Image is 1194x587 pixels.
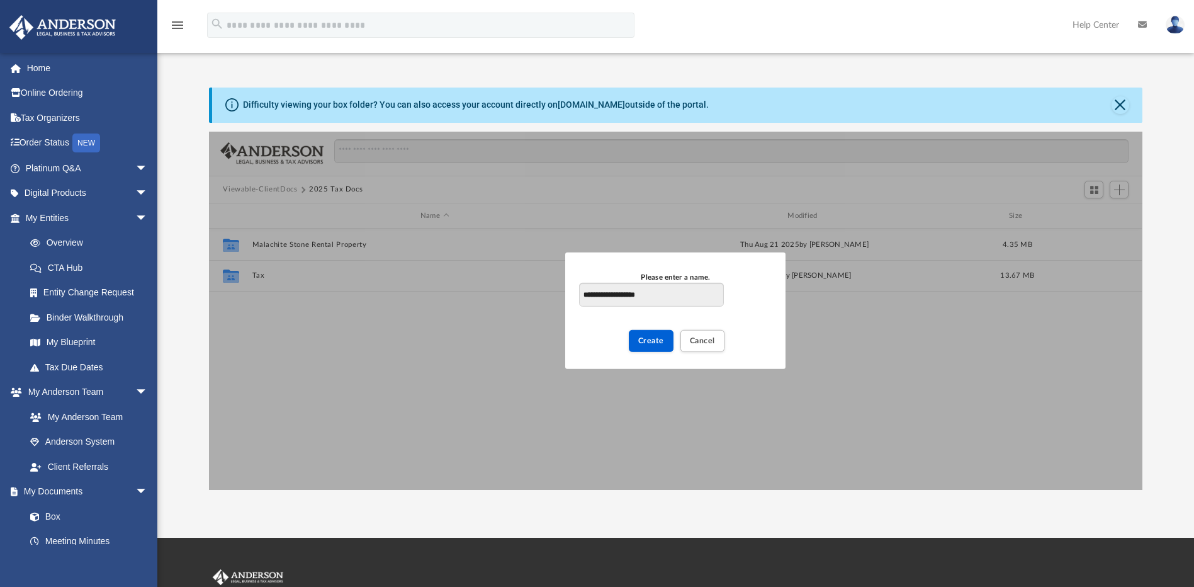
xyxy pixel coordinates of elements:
[9,130,167,156] a: Order StatusNEW
[18,255,167,280] a: CTA Hub
[9,181,167,206] a: Digital Productsarrow_drop_down
[170,18,185,33] i: menu
[9,479,161,504] a: My Documentsarrow_drop_down
[579,283,723,307] input: Please enter a name.
[558,100,625,110] a: [DOMAIN_NAME]
[18,231,167,256] a: Overview
[9,156,167,181] a: Platinum Q&Aarrow_drop_down
[9,105,167,130] a: Tax Organizers
[18,430,161,455] a: Anderson System
[18,330,161,355] a: My Blueprint
[135,380,161,406] span: arrow_drop_down
[690,337,715,345] span: Cancel
[9,205,167,231] a: My Entitiesarrow_drop_down
[629,330,673,352] button: Create
[243,98,709,111] div: Difficulty viewing your box folder? You can also access your account directly on outside of the p...
[9,81,167,106] a: Online Ordering
[210,569,286,586] img: Anderson Advisors Platinum Portal
[72,134,100,152] div: NEW
[9,380,161,405] a: My Anderson Teamarrow_drop_down
[18,280,167,305] a: Entity Change Request
[9,55,167,81] a: Home
[18,454,161,479] a: Client Referrals
[680,330,724,352] button: Cancel
[18,529,161,554] a: Meeting Minutes
[135,479,161,505] span: arrow_drop_down
[135,205,161,231] span: arrow_drop_down
[170,24,185,33] a: menu
[638,337,664,345] span: Create
[135,156,161,181] span: arrow_drop_down
[18,404,154,430] a: My Anderson Team
[18,504,154,529] a: Box
[6,15,120,40] img: Anderson Advisors Platinum Portal
[18,355,167,380] a: Tax Due Dates
[210,17,224,31] i: search
[579,271,772,283] div: Please enter a name.
[135,181,161,207] span: arrow_drop_down
[1166,16,1185,34] img: User Pic
[565,253,786,368] div: New Folder
[1112,96,1129,114] button: Close
[18,305,167,330] a: Binder Walkthrough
